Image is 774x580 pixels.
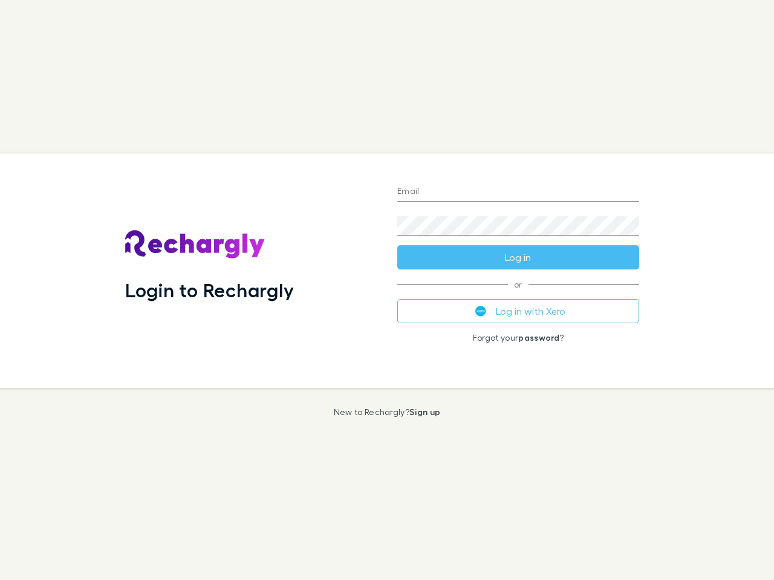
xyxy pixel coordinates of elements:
button: Log in [397,245,639,269]
h1: Login to Rechargly [125,279,294,301]
p: New to Rechargly? [334,407,441,417]
img: Xero's logo [475,306,486,317]
a: password [518,332,559,343]
p: Forgot your ? [397,333,639,343]
button: Log in with Xero [397,299,639,323]
a: Sign up [409,407,440,417]
img: Rechargly's Logo [125,230,265,259]
span: or [397,284,639,285]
